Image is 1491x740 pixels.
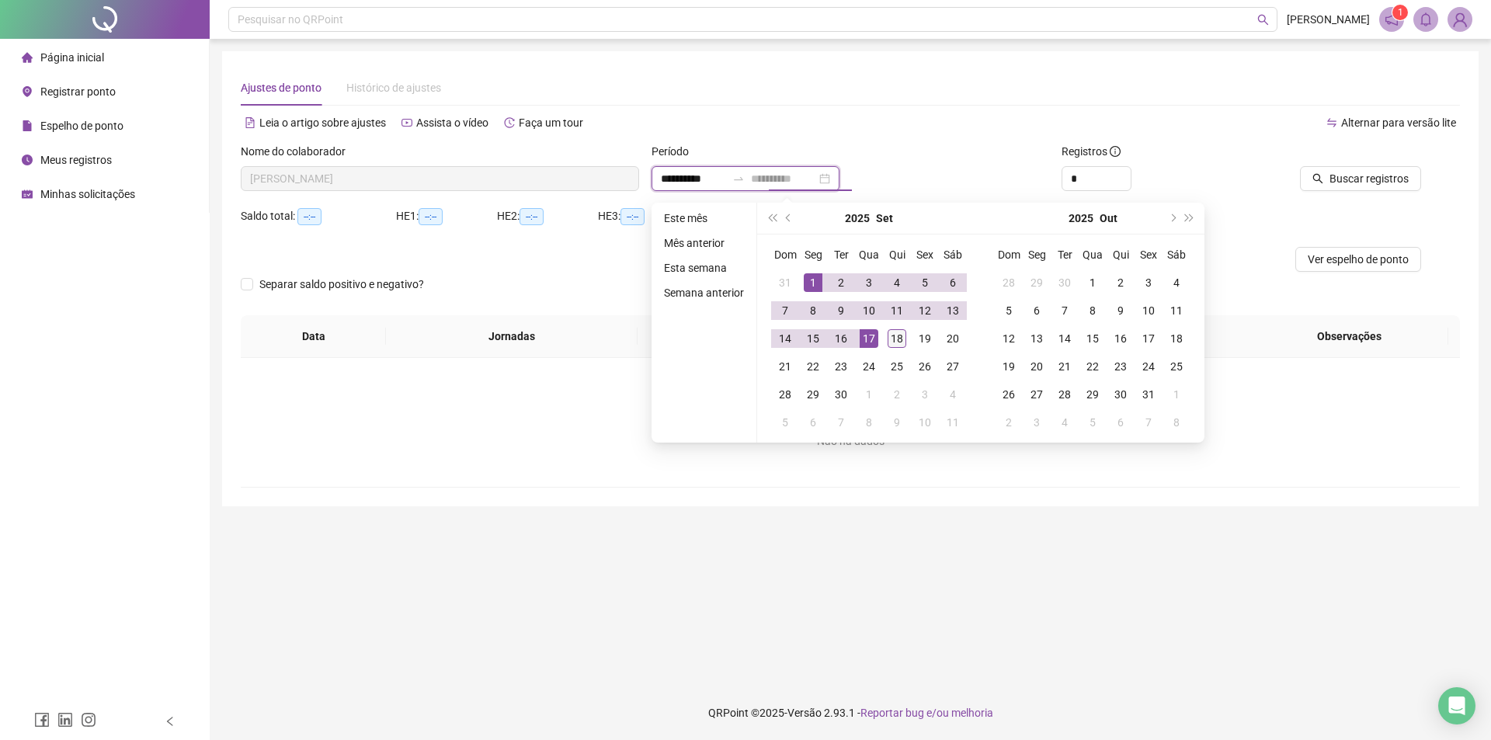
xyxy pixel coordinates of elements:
[939,241,967,269] th: Sáb
[1055,357,1074,376] div: 21
[346,82,441,94] span: Histórico de ajustes
[995,408,1023,436] td: 2025-11-02
[40,188,135,200] span: Minhas solicitações
[598,207,699,225] div: HE 3:
[1163,380,1190,408] td: 2025-11-01
[883,297,911,325] td: 2025-09-11
[804,385,822,404] div: 29
[40,154,112,166] span: Meus registros
[1083,357,1102,376] div: 22
[1135,325,1163,353] td: 2025-10-17
[1079,380,1107,408] td: 2025-10-29
[799,353,827,380] td: 2025-09-22
[1107,325,1135,353] td: 2025-10-16
[1111,329,1130,348] div: 16
[22,120,33,131] span: file
[1167,357,1186,376] div: 25
[1111,273,1130,292] div: 2
[888,413,906,432] div: 9
[832,385,850,404] div: 30
[1069,203,1093,234] button: year panel
[253,276,430,293] span: Separar saldo positivo e negativo?
[860,413,878,432] div: 8
[1107,380,1135,408] td: 2025-10-30
[771,269,799,297] td: 2025-08-31
[22,86,33,97] span: environment
[1079,297,1107,325] td: 2025-10-08
[876,203,893,234] button: month panel
[1023,325,1051,353] td: 2025-10-13
[1055,301,1074,320] div: 7
[241,315,386,358] th: Data
[995,325,1023,353] td: 2025-10-12
[1167,301,1186,320] div: 11
[1107,241,1135,269] th: Qui
[1163,269,1190,297] td: 2025-10-04
[776,413,794,432] div: 5
[1167,413,1186,432] div: 8
[832,413,850,432] div: 7
[1287,11,1370,28] span: [PERSON_NAME]
[1079,269,1107,297] td: 2025-10-01
[1300,166,1421,191] button: Buscar registros
[999,357,1018,376] div: 19
[911,325,939,353] td: 2025-09-19
[1135,380,1163,408] td: 2025-10-31
[883,380,911,408] td: 2025-10-02
[804,301,822,320] div: 8
[1163,325,1190,353] td: 2025-10-18
[1135,297,1163,325] td: 2025-10-10
[995,380,1023,408] td: 2025-10-26
[1111,357,1130,376] div: 23
[827,408,855,436] td: 2025-10-07
[827,380,855,408] td: 2025-09-30
[827,297,855,325] td: 2025-09-09
[241,143,356,160] label: Nome do colaborador
[832,273,850,292] div: 2
[939,297,967,325] td: 2025-09-13
[883,353,911,380] td: 2025-09-25
[1027,301,1046,320] div: 6
[860,273,878,292] div: 3
[1027,357,1046,376] div: 20
[1167,273,1186,292] div: 4
[1051,325,1079,353] td: 2025-10-14
[81,712,96,728] span: instagram
[799,269,827,297] td: 2025-09-01
[1398,7,1403,18] span: 1
[827,325,855,353] td: 2025-09-16
[771,408,799,436] td: 2025-10-05
[916,329,934,348] div: 19
[1051,297,1079,325] td: 2025-10-07
[944,385,962,404] div: 4
[799,297,827,325] td: 2025-09-08
[995,241,1023,269] th: Dom
[855,380,883,408] td: 2025-10-01
[245,117,255,128] span: file-text
[804,273,822,292] div: 1
[883,408,911,436] td: 2025-10-09
[22,189,33,200] span: schedule
[1135,241,1163,269] th: Sex
[799,380,827,408] td: 2025-09-29
[771,353,799,380] td: 2025-09-21
[855,353,883,380] td: 2025-09-24
[855,241,883,269] th: Qua
[1023,297,1051,325] td: 2025-10-06
[658,259,750,277] li: Esta semana
[799,241,827,269] th: Seg
[1079,241,1107,269] th: Qua
[1027,273,1046,292] div: 29
[1139,385,1158,404] div: 31
[519,116,583,129] span: Faça um tour
[888,273,906,292] div: 4
[1055,329,1074,348] div: 14
[1163,408,1190,436] td: 2025-11-08
[297,208,321,225] span: --:--
[419,208,443,225] span: --:--
[939,269,967,297] td: 2025-09-06
[1111,385,1130,404] div: 30
[939,380,967,408] td: 2025-10-04
[888,357,906,376] div: 25
[520,208,544,225] span: --:--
